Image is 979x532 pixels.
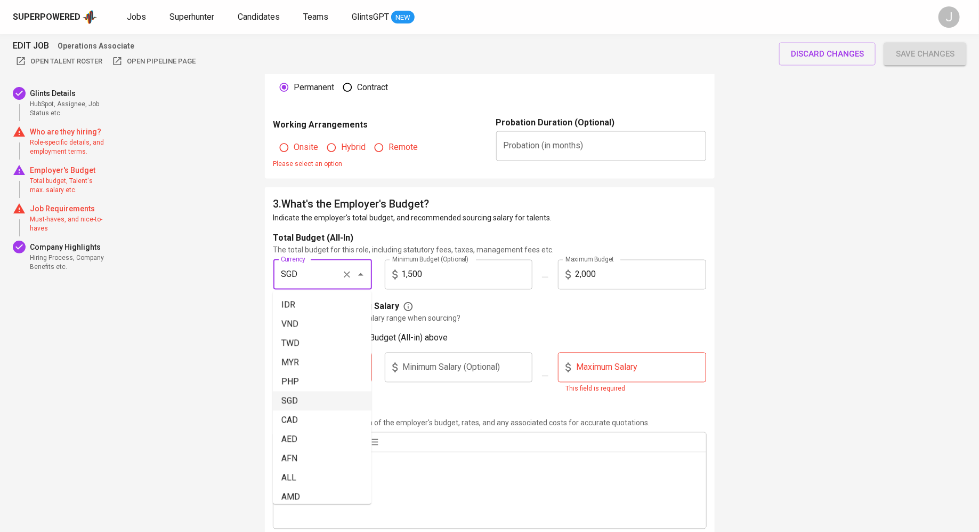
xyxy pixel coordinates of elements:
button: Open Talent Roster [13,53,105,70]
button: Open Pipeline Page [109,53,198,70]
span: Hiring Process, Company Benefits etc. [30,253,107,272]
p: Recommended Sourcing Salary [273,300,400,313]
a: Jobs [127,11,148,24]
p: Budget Notes (Optional) [273,405,706,418]
span: Total budget, Talent's max. salary etc. [30,177,107,195]
a: Candidates [238,11,282,24]
span: Remote [389,141,418,154]
p: What will be the suggested salary range when sourcing? [273,313,706,324]
p: Employer's Budget [30,165,107,176]
span: Open Pipeline Page [112,55,196,68]
div: J [938,6,960,28]
a: Superpoweredapp logo [13,9,97,25]
p: Total Budget (All-In) [273,232,354,245]
span: Teams [303,12,328,22]
a: GlintsGPT NEW [352,11,415,24]
span: Jobs [127,12,146,22]
li: ALL [273,469,371,488]
p: Company Highlights [30,242,107,252]
p: Who are they hiring? [30,126,107,137]
li: SGD [273,392,371,411]
span: Role-specific details, and employment terms. [30,138,107,156]
button: Save changes [884,43,966,65]
a: Teams [303,11,330,24]
span: 3 . [273,198,282,211]
span: Save changes [896,47,954,61]
p: The total budget for this role, including statutory fees, taxes, management fees etc. [273,245,706,256]
p: This field is required [565,384,699,395]
p: Probation Duration (Optional) [496,116,706,129]
span: Candidates [238,12,280,22]
li: IDR [273,296,371,315]
button: Clear [339,267,354,282]
span: Contract [358,81,389,94]
button: discard changes [779,43,876,65]
span: Open Talent Roster [15,55,102,68]
p: Job Requirements [30,203,107,214]
li: VND [273,315,371,334]
span: EDIT JOB [13,38,49,53]
span: Hybrid [342,141,366,154]
p: Please select an option [273,160,483,170]
li: TWD [273,334,371,353]
span: HubSpot, Assignee, Job Status etc. [30,100,107,118]
li: AMD [273,488,371,507]
li: MYR [273,353,371,372]
li: CAD [273,411,371,430]
span: Superhunter [169,12,214,22]
li: PHP [273,372,371,392]
p: Provide a detailed breakdown of the employer's budget, rates, and any associated costs for accura... [273,418,706,428]
p: Working Arrangements [273,118,483,131]
span: Onsite [294,141,319,154]
span: Permanent [294,81,335,94]
span: Must-haves, and nice-to-haves [30,215,107,233]
li: AED [273,430,371,449]
h6: What's the Employer's Budget? [273,196,706,213]
p: Indicate the employer's total budget, and recommended sourcing salary for talents. [273,213,706,224]
button: Close [353,267,368,282]
a: Superhunter [169,11,216,24]
img: app logo [83,9,97,25]
p: Operations Associate [58,41,134,51]
span: NEW [391,12,415,23]
span: GlintsGPT [352,12,389,22]
li: AFN [273,449,371,469]
p: Glints Details [30,88,107,99]
span: discard changes [791,47,864,61]
div: Superpowered [13,11,80,23]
